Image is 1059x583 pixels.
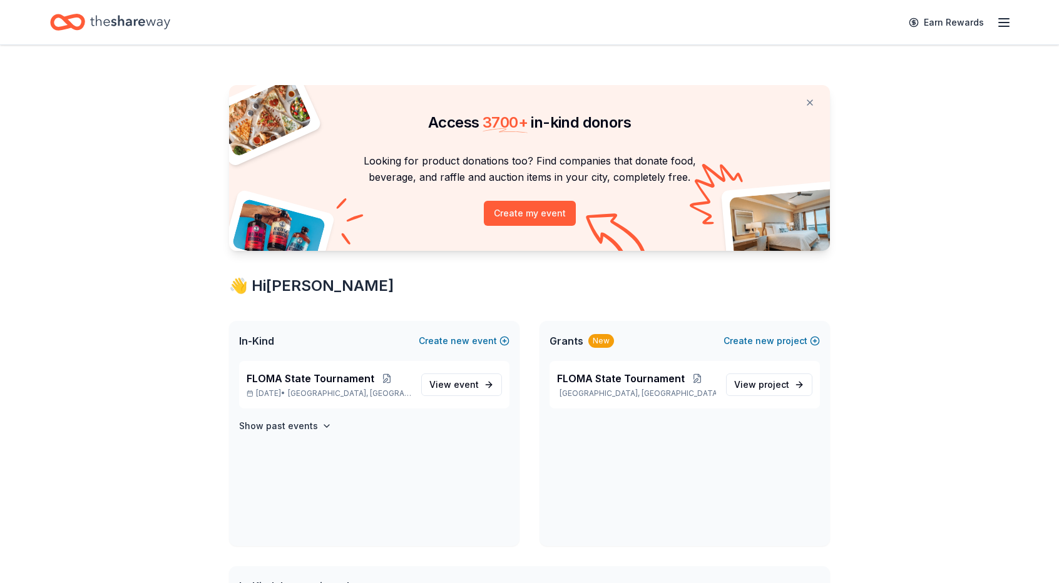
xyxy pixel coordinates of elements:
[755,333,774,348] span: new
[247,371,374,386] span: FLOMA State Tournament
[734,377,789,392] span: View
[759,379,789,390] span: project
[244,153,815,186] p: Looking for product donations too? Find companies that donate food, beverage, and raffle and auct...
[483,113,528,131] span: 3700 +
[215,78,313,158] img: Pizza
[726,373,812,396] a: View project
[421,373,502,396] a: View event
[229,276,830,296] div: 👋 Hi [PERSON_NAME]
[901,11,991,34] a: Earn Rewards
[451,333,469,348] span: new
[239,418,318,433] h4: Show past events
[247,388,411,398] p: [DATE] •
[239,333,274,348] span: In-Kind
[428,113,631,131] span: Access in-kind donors
[724,333,820,348] button: Createnewproject
[557,388,716,398] p: [GEOGRAPHIC_DATA], [GEOGRAPHIC_DATA]
[588,334,614,348] div: New
[288,388,411,398] span: [GEOGRAPHIC_DATA], [GEOGRAPHIC_DATA]
[484,201,576,226] button: Create my event
[586,213,648,260] img: Curvy arrow
[239,418,332,433] button: Show past events
[429,377,479,392] span: View
[50,8,170,37] a: Home
[557,371,685,386] span: FLOMA State Tournament
[454,379,479,390] span: event
[550,333,583,348] span: Grants
[419,333,509,348] button: Createnewevent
